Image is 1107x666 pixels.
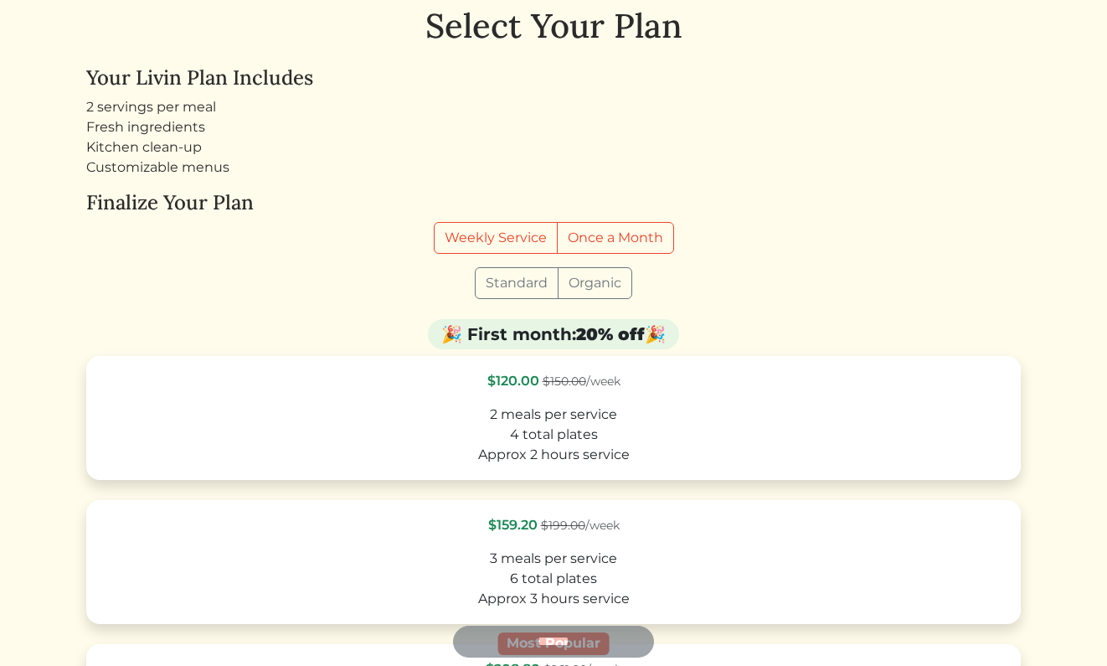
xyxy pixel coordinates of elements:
[86,97,1021,117] li: 2 servings per meal
[101,405,1006,425] div: 2 meals per service
[475,267,559,299] label: Standard
[86,157,1021,178] li: Customizable menus
[541,518,585,533] s: $199.00
[101,445,1006,465] div: Approx 2 hours service
[86,117,1021,137] li: Fresh ingredients
[86,191,1021,215] h4: Finalize Your Plan
[487,373,539,389] span: $120.00
[101,589,1006,609] div: Approx 3 hours service
[576,324,645,344] strong: 20% off
[543,374,586,389] s: $150.00
[86,66,1021,90] h4: Your Livin Plan Includes
[101,549,1006,569] div: 3 meals per service
[101,569,1006,589] div: 6 total plates
[558,267,632,299] label: Organic
[541,518,620,533] span: /week
[101,425,1006,445] div: 4 total plates
[86,137,1021,157] li: Kitchen clean-up
[557,222,674,254] label: Once a Month
[475,267,632,299] div: Grocery type
[434,222,674,254] div: Billing frequency
[428,319,679,349] div: 🎉 First month: 🎉
[543,374,620,389] span: /week
[434,222,558,254] label: Weekly Service
[488,517,538,533] span: $159.20
[86,6,1021,46] h1: Select Your Plan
